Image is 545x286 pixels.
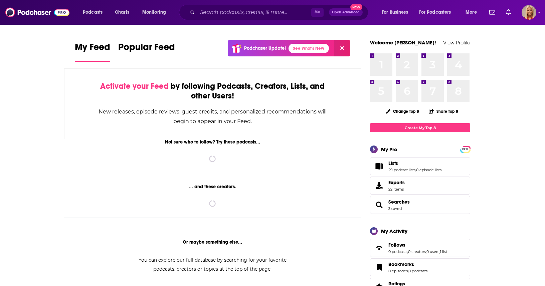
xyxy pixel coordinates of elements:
a: PRO [461,147,469,152]
a: Lists [372,162,386,171]
p: Podchaser Update! [244,45,286,51]
a: 29 podcast lists [388,168,415,172]
span: For Podcasters [419,8,451,17]
div: Not sure who to follow? Try these podcasts... [64,139,361,145]
a: Welcome [PERSON_NAME]! [370,39,436,46]
span: Searches [370,196,470,214]
a: Bookmarks [372,263,386,272]
span: Open Advanced [332,11,360,14]
a: Show notifications dropdown [503,7,514,18]
input: Search podcasts, credits, & more... [197,7,311,18]
a: 0 users [426,249,439,254]
div: My Activity [381,228,407,234]
span: 22 items [388,187,405,192]
span: More [466,8,477,17]
button: open menu [138,7,175,18]
button: open menu [377,7,416,18]
button: open menu [415,7,461,18]
span: Activate your Feed [100,81,169,91]
a: 1 list [440,249,447,254]
a: Show notifications dropdown [487,7,498,18]
a: Exports [370,177,470,195]
span: Bookmarks [370,258,470,276]
span: Monitoring [142,8,166,17]
span: Exports [388,180,405,186]
a: Follows [372,243,386,253]
span: Logged in as KymberleeBolden [522,5,536,20]
span: Follows [370,239,470,257]
a: 0 podcasts [388,249,407,254]
a: 3 saved [388,206,402,211]
span: , [426,249,426,254]
span: Exports [372,181,386,190]
button: Share Top 8 [428,105,459,118]
button: Show profile menu [522,5,536,20]
span: , [408,269,408,273]
div: ... and these creators. [64,184,361,190]
a: Charts [111,7,133,18]
button: Open AdvancedNew [329,8,363,16]
span: Bookmarks [388,261,414,267]
a: 0 episodes [388,269,408,273]
a: Popular Feed [118,41,175,62]
button: Change Top 8 [382,107,423,115]
span: For Business [382,8,408,17]
img: Podchaser - Follow, Share and Rate Podcasts [5,6,69,19]
img: User Profile [522,5,536,20]
div: Or maybe something else... [64,239,361,245]
a: Searches [372,200,386,210]
a: Lists [388,160,441,166]
a: See What's New [289,44,329,53]
span: New [350,4,362,10]
a: 0 podcasts [408,269,427,273]
span: My Feed [75,41,110,57]
button: open menu [461,7,485,18]
span: Podcasts [83,8,103,17]
div: by following Podcasts, Creators, Lists, and other Users! [98,81,327,101]
a: Bookmarks [388,261,427,267]
div: You can explore our full database by searching for your favorite podcasts, creators or topics at ... [130,256,295,274]
div: My Pro [381,146,397,153]
a: Follows [388,242,447,248]
span: Charts [115,8,129,17]
div: New releases, episode reviews, guest credits, and personalized recommendations will begin to appe... [98,107,327,126]
a: Create My Top 8 [370,123,470,132]
span: Lists [370,157,470,175]
a: View Profile [443,39,470,46]
span: Lists [388,160,398,166]
a: My Feed [75,41,110,62]
a: 0 creators [408,249,426,254]
button: open menu [78,7,111,18]
span: Follows [388,242,405,248]
a: Searches [388,199,410,205]
span: Popular Feed [118,41,175,57]
div: Search podcasts, credits, & more... [185,5,375,20]
a: 0 episode lists [416,168,441,172]
span: ⌘ K [311,8,324,17]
